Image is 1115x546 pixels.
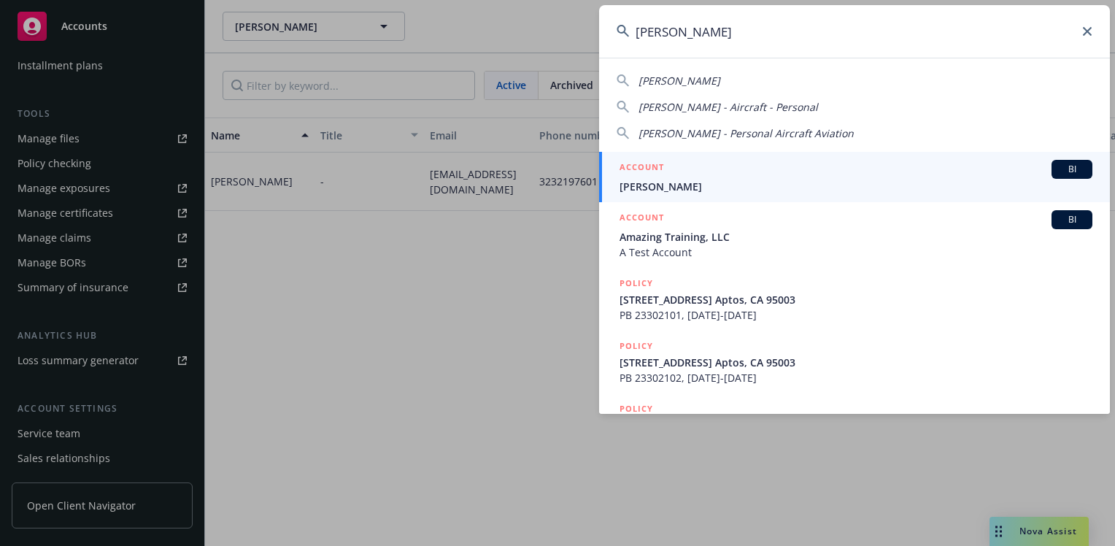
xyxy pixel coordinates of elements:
span: [PERSON_NAME] - Aircraft - Personal [638,100,818,114]
span: [STREET_ADDRESS] Aptos, CA 95003 [620,355,1092,370]
h5: POLICY [620,276,653,291]
h5: POLICY [620,339,653,353]
span: [PERSON_NAME] - Personal Aircraft Aviation [638,126,854,140]
span: [PERSON_NAME] [638,74,720,88]
input: Search... [599,5,1110,58]
a: ACCOUNTBIAmazing Training, LLCA Test Account [599,202,1110,268]
span: PB 23302101, [DATE]-[DATE] [620,307,1092,323]
span: [STREET_ADDRESS] Aptos, CA 95003 [620,292,1092,307]
span: [PERSON_NAME] [620,179,1092,194]
span: PB 23302102, [DATE]-[DATE] [620,370,1092,385]
a: ACCOUNTBI[PERSON_NAME] [599,152,1110,202]
h5: ACCOUNT [620,210,664,228]
a: POLICY [599,393,1110,456]
span: A Test Account [620,245,1092,260]
a: POLICY[STREET_ADDRESS] Aptos, CA 95003PB 23302102, [DATE]-[DATE] [599,331,1110,393]
h5: POLICY [620,401,653,416]
h5: ACCOUNT [620,160,664,177]
span: Amazing Training, LLC [620,229,1092,245]
span: BI [1057,213,1087,226]
a: POLICY[STREET_ADDRESS] Aptos, CA 95003PB 23302101, [DATE]-[DATE] [599,268,1110,331]
span: BI [1057,163,1087,176]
